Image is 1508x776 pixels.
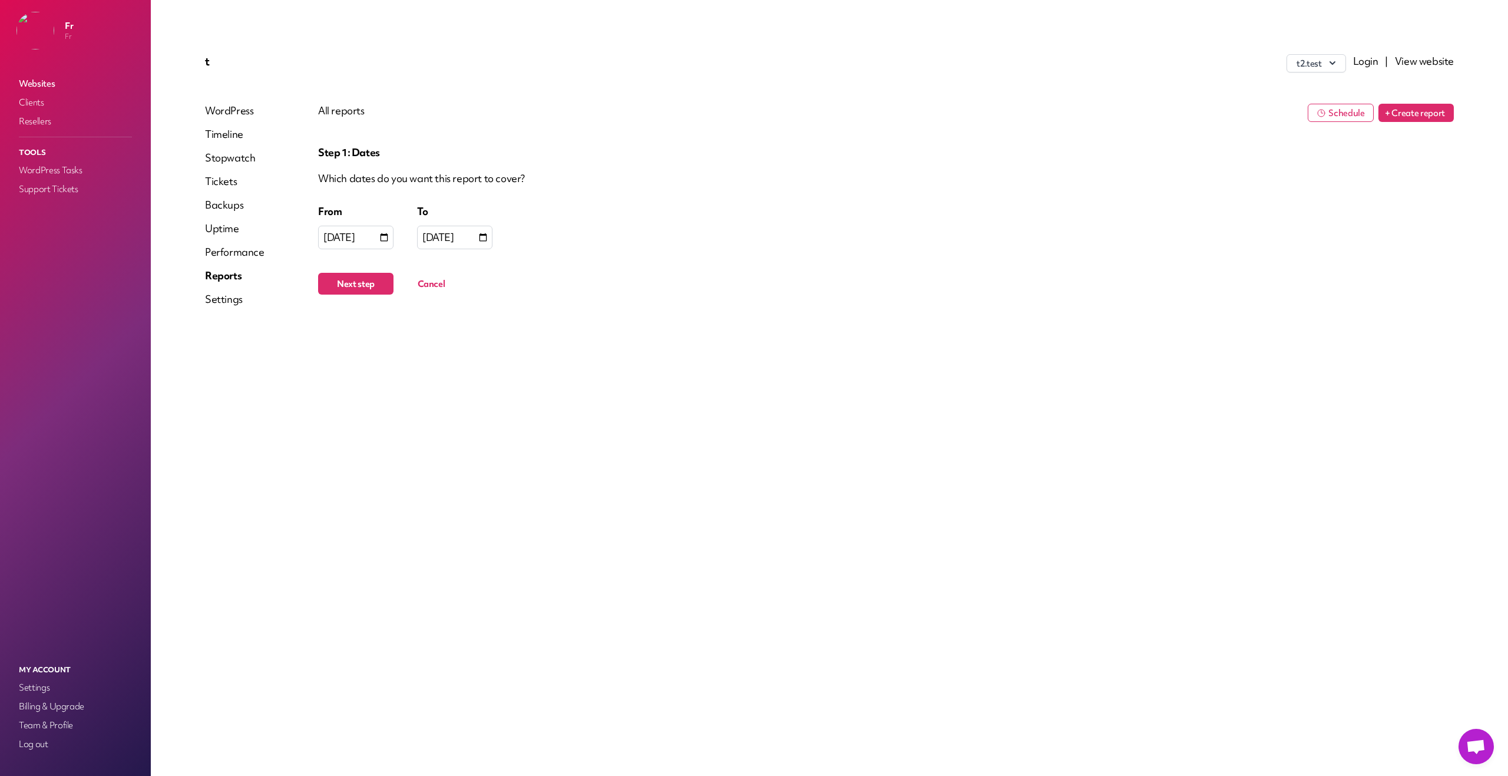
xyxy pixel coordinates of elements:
[1353,55,1378,68] a: Login
[16,162,134,179] a: WordPress Tasks
[318,204,393,219] p: From
[205,151,264,165] a: Stopwatch
[422,230,454,245] span: [DATE]
[16,698,134,715] a: Billing & Upgrade
[205,174,264,189] a: Tickets
[417,204,492,219] p: To
[16,94,134,111] a: Clients
[16,181,134,197] a: Support Tickets
[1308,104,1374,122] button: Schedule
[205,269,264,283] a: Reports
[323,230,355,245] span: [DATE]
[16,144,134,160] p: Tools
[318,104,365,118] button: All reports
[403,273,459,295] button: Cancel
[16,75,134,92] a: Websites
[1385,55,1388,68] span: |
[16,679,134,696] a: Settings
[318,146,1454,160] p: Step 1: Dates
[205,292,264,306] a: Settings
[318,171,1454,186] p: Which dates do you want this report to cover?
[1378,104,1454,122] button: + Create report
[1395,55,1454,68] a: View website
[65,32,73,41] p: Fr
[16,717,134,734] a: Team & Profile
[205,127,264,141] a: Timeline
[16,662,134,677] p: My Account
[205,104,264,118] a: WordPress
[205,245,264,259] a: Performance
[1287,54,1346,72] button: t2.test
[16,736,134,752] a: Log out
[318,273,393,295] button: Next step
[16,113,134,130] a: Resellers
[65,20,73,32] p: Fr
[1459,729,1494,764] a: Open chat
[205,198,264,212] a: Backups
[205,222,264,236] a: Uptime
[205,54,621,68] p: t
